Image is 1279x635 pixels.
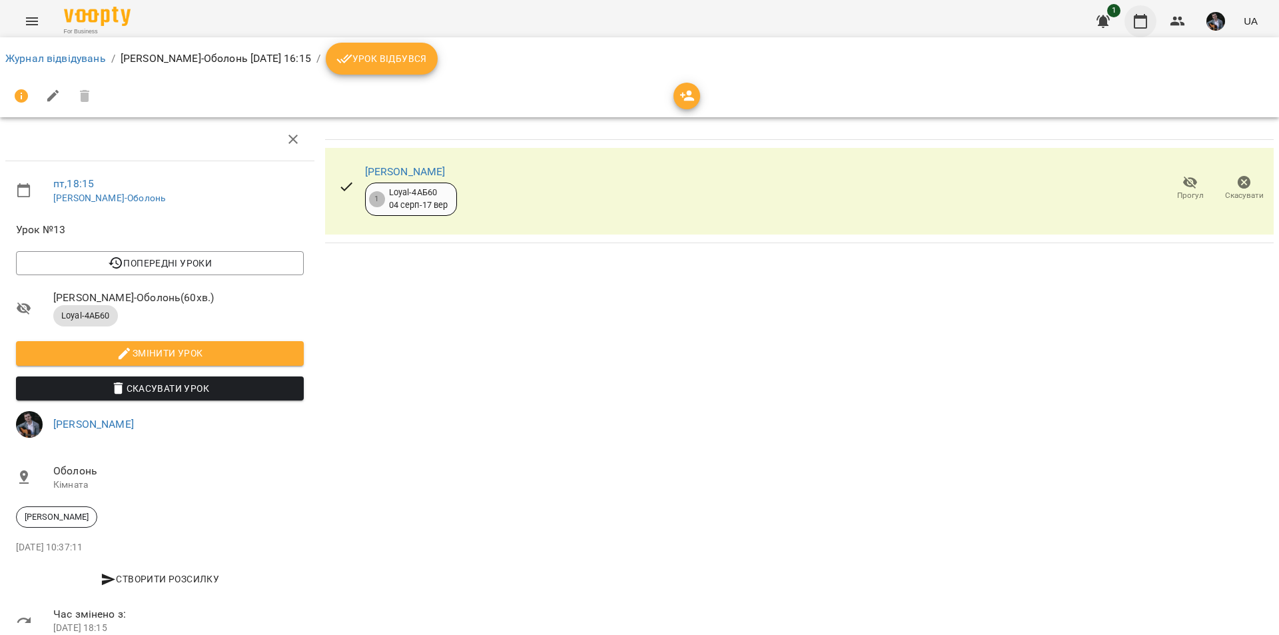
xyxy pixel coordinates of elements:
button: Змінити урок [16,341,304,365]
span: For Business [64,27,131,36]
span: [PERSON_NAME] [17,511,97,523]
span: Урок №13 [16,222,304,238]
a: [PERSON_NAME]-Оболонь [53,193,165,203]
span: Змінити урок [27,345,293,361]
span: Loyal-4АБ60 [53,310,118,322]
a: [PERSON_NAME] [365,165,446,178]
span: Час змінено з: [53,606,304,622]
span: Оболонь [53,463,304,479]
p: [DATE] 10:37:11 [16,541,304,554]
button: Скасувати [1217,170,1271,207]
button: Прогул [1163,170,1217,207]
div: Loyal-4АБ60 04 серп - 17 вер [389,187,448,211]
div: [PERSON_NAME] [16,506,97,528]
li: / [316,51,320,67]
span: Скасувати [1225,190,1264,201]
span: 1 [1107,4,1120,17]
button: Menu [16,5,48,37]
span: Скасувати Урок [27,380,293,396]
span: Попередні уроки [27,255,293,271]
span: [PERSON_NAME]-Оболонь ( 60 хв. ) [53,290,304,306]
button: Попередні уроки [16,251,304,275]
img: d409717b2cc07cfe90b90e756120502c.jpg [16,411,43,438]
button: Створити розсилку [16,567,304,591]
a: пт , 18:15 [53,177,94,190]
p: [PERSON_NAME]-Оболонь [DATE] 16:15 [121,51,311,67]
a: Журнал відвідувань [5,52,106,65]
a: [PERSON_NAME] [53,418,134,430]
img: d409717b2cc07cfe90b90e756120502c.jpg [1206,12,1225,31]
span: Урок відбувся [336,51,427,67]
p: [DATE] 18:15 [53,622,304,635]
span: UA [1244,14,1258,28]
button: Скасувати Урок [16,376,304,400]
nav: breadcrumb [5,43,1274,75]
div: 1 [369,191,385,207]
button: UA [1238,9,1263,33]
li: / [111,51,115,67]
img: Voopty Logo [64,7,131,26]
span: Створити розсилку [21,571,298,587]
button: Урок відбувся [326,43,438,75]
span: Прогул [1177,190,1204,201]
p: Кімната [53,478,304,492]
